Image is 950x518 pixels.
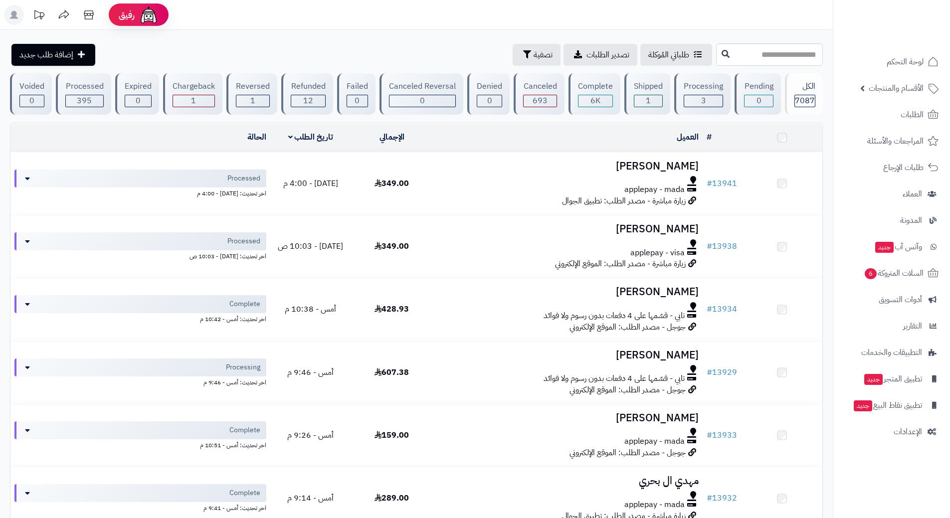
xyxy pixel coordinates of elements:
[733,73,782,115] a: Pending 0
[570,384,686,396] span: جوجل - مصدر الطلب: الموقع الإلكتروني
[229,488,260,498] span: Complete
[226,362,260,372] span: Processing
[139,5,159,25] img: ai-face.png
[586,49,629,61] span: تصدير الطلبات
[291,81,325,92] div: Refunded
[900,213,922,227] span: المدونة
[375,303,409,315] span: 428.93
[863,372,922,386] span: تطبيق المتجر
[389,81,456,92] div: Canceled Reversal
[578,95,612,107] div: 5981
[839,393,944,417] a: تطبيق نقاط البيعجديد
[879,293,922,307] span: أدوات التسويق
[570,447,686,459] span: جوجل - مصدر الطلب: الموقع الإلكتروني
[14,187,266,198] div: اخر تحديث: [DATE] - 4:00 م
[14,502,266,513] div: اخر تحديث: أمس - 9:41 م
[839,420,944,444] a: الإعدادات
[794,81,815,92] div: الكل
[477,81,502,92] div: Denied
[757,95,761,107] span: 0
[707,429,737,441] a: #13933
[562,195,686,207] span: زيارة مباشرة - مصدر الطلب: تطبيق الجوال
[544,373,685,384] span: تابي - قسّمها على 4 دفعات بدون رسوم ولا فوائد
[236,95,269,107] div: 1
[436,475,699,487] h3: مهدي ال بحري
[864,266,924,280] span: السلات المتروكة
[119,9,135,21] span: رفيق
[865,268,877,279] span: 6
[14,250,266,261] div: اخر تحديث: [DATE] - 10:03 ص
[707,177,712,189] span: #
[887,55,924,69] span: لوحة التحكم
[684,81,723,92] div: Processing
[839,50,944,74] a: لوحة التحكم
[389,95,455,107] div: 0
[839,367,944,391] a: تطبيق المتجرجديد
[487,95,492,107] span: 0
[227,236,260,246] span: Processed
[375,366,409,378] span: 607.38
[224,73,279,115] a: Reversed 1
[564,44,637,66] a: تصدير الطلبات
[861,345,922,359] span: التطبيقات والخدمات
[335,73,378,115] a: Failed 0
[436,286,699,298] h3: [PERSON_NAME]
[839,261,944,285] a: السلات المتروكة6
[375,492,409,504] span: 289.00
[875,242,894,253] span: جديد
[375,240,409,252] span: 349.00
[630,247,685,259] span: applepay - visa
[624,436,685,447] span: applepay - mada
[355,95,360,107] span: 0
[578,81,613,92] div: Complete
[795,95,815,107] span: 7087
[634,81,663,92] div: Shipped
[567,73,622,115] a: Complete 6K
[513,44,561,66] button: تصفية
[287,366,334,378] span: أمس - 9:46 م
[287,492,334,504] span: أمس - 9:14 م
[287,429,334,441] span: أمس - 9:26 م
[11,44,95,66] a: إضافة طلب جديد
[624,499,685,511] span: applepay - mada
[839,288,944,312] a: أدوات التسويق
[278,240,343,252] span: [DATE] - 10:03 ص
[288,131,334,143] a: تاريخ الطلب
[534,49,553,61] span: تصفية
[524,95,556,107] div: 693
[882,28,941,49] img: logo-2.png
[839,103,944,127] a: الطلبات
[236,81,270,92] div: Reversed
[707,303,712,315] span: #
[161,73,224,115] a: Chargeback 1
[125,95,151,107] div: 0
[883,161,924,174] span: طلبات الإرجاع
[229,299,260,309] span: Complete
[136,95,141,107] span: 0
[227,173,260,183] span: Processed
[701,95,706,107] span: 3
[869,81,924,95] span: الأقسام والمنتجات
[707,492,737,504] a: #13932
[707,366,712,378] span: #
[436,349,699,361] h3: [PERSON_NAME]
[26,5,51,27] a: تحديثات المنصة
[783,73,825,115] a: الكل7087
[707,492,712,504] span: #
[125,81,152,92] div: Expired
[375,177,409,189] span: 349.00
[707,366,737,378] a: #13929
[375,429,409,441] span: 159.00
[8,73,54,115] a: Voided 0
[634,95,662,107] div: 1
[646,95,651,107] span: 1
[854,400,872,411] span: جديد
[839,341,944,364] a: التطبيقات والخدمات
[20,95,44,107] div: 0
[173,95,214,107] div: 1
[903,319,922,333] span: التقارير
[839,182,944,206] a: العملاء
[839,129,944,153] a: المراجعات والأسئلة
[283,177,338,189] span: [DATE] - 4:00 م
[677,131,699,143] a: العميل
